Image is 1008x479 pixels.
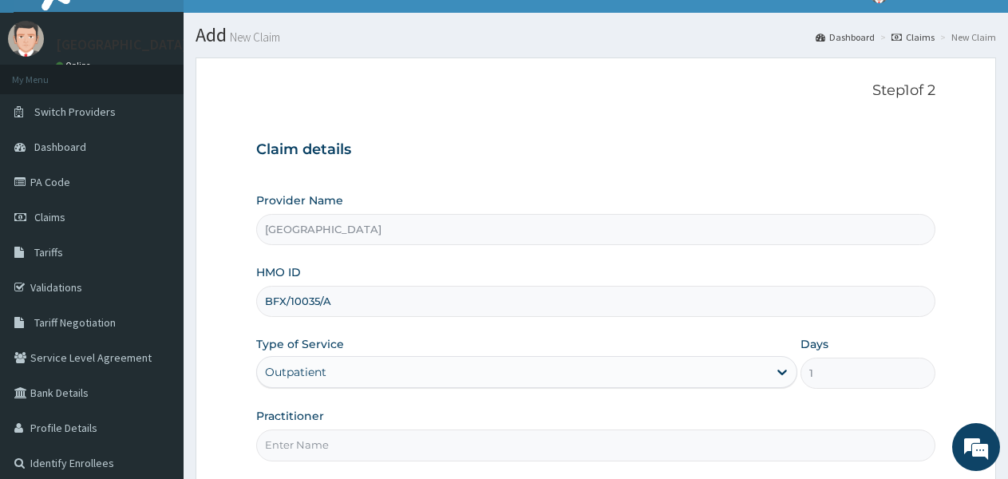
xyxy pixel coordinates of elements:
[8,21,44,57] img: User Image
[800,336,828,352] label: Days
[256,192,343,208] label: Provider Name
[265,364,326,380] div: Outpatient
[196,25,996,46] h1: Add
[93,140,220,301] span: We're online!
[256,264,301,280] label: HMO ID
[256,430,935,461] input: Enter Name
[8,314,304,370] textarea: Type your message and hit 'Enter'
[816,30,875,44] a: Dashboard
[256,408,324,424] label: Practitioner
[30,80,65,120] img: d_794563401_company_1708531726252_794563401
[256,336,344,352] label: Type of Service
[936,30,996,44] li: New Claim
[34,245,63,259] span: Tariffs
[256,82,935,100] p: Step 1 of 2
[83,89,268,110] div: Chat with us now
[56,38,188,52] p: [GEOGRAPHIC_DATA]
[34,210,65,224] span: Claims
[256,141,935,159] h3: Claim details
[56,60,94,71] a: Online
[227,31,280,43] small: New Claim
[34,315,116,330] span: Tariff Negotiation
[34,105,116,119] span: Switch Providers
[262,8,300,46] div: Minimize live chat window
[256,286,935,317] input: Enter HMO ID
[891,30,935,44] a: Claims
[34,140,86,154] span: Dashboard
